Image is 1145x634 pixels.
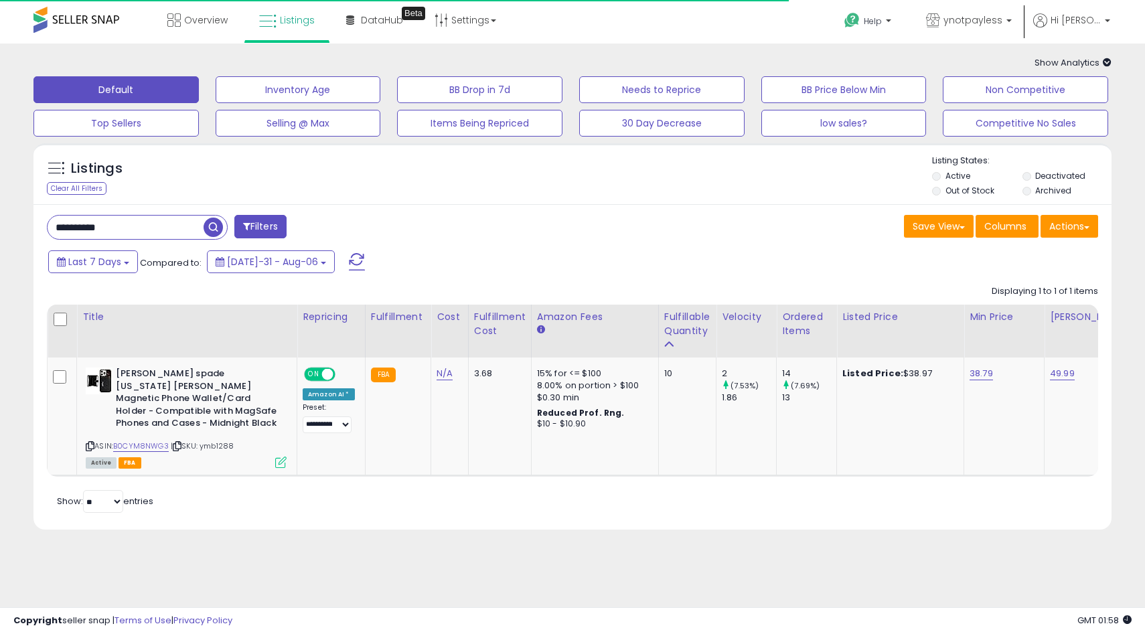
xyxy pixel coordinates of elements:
div: $10 - $10.90 [537,418,648,430]
span: Listings [280,13,315,27]
div: Amazon Fees [537,310,653,324]
span: Show Analytics [1035,56,1112,69]
span: Show: entries [57,495,153,507]
div: Displaying 1 to 1 of 1 items [992,285,1098,298]
div: 2 [722,368,776,380]
div: 15% for <= $100 [537,368,648,380]
span: Overview [184,13,228,27]
button: Default [33,76,199,103]
div: 3.68 [474,368,521,380]
div: Repricing [303,310,360,324]
div: Velocity [722,310,771,324]
a: B0CYM8NWG3 [113,441,169,452]
span: Last 7 Days [68,255,121,268]
a: N/A [437,367,453,380]
div: Title [82,310,291,324]
h5: Listings [71,159,123,178]
span: OFF [333,369,355,380]
b: [PERSON_NAME] spade [US_STATE] [PERSON_NAME] Magnetic Phone Wallet/Card Holder - Compatible with ... [116,368,279,433]
span: [DATE]-31 - Aug-06 [227,255,318,268]
small: Amazon Fees. [537,324,545,336]
small: (7.53%) [731,380,759,391]
div: 8.00% on portion > $100 [537,380,648,392]
span: Compared to: [140,256,202,269]
label: Active [945,170,970,181]
div: Cost [437,310,463,324]
b: Listed Price: [842,367,903,380]
label: Archived [1035,185,1071,196]
div: Listed Price [842,310,958,324]
div: 1.86 [722,392,776,404]
button: BB Drop in 7d [397,76,562,103]
div: $0.30 min [537,392,648,404]
div: Fulfillable Quantity [664,310,710,338]
i: Get Help [844,12,860,29]
button: Actions [1041,215,1098,238]
button: [DATE]-31 - Aug-06 [207,250,335,273]
button: Filters [234,215,287,238]
img: 419xy74rbWL._SL40_.jpg [86,368,112,394]
div: Min Price [970,310,1039,324]
button: 30 Day Decrease [579,110,745,137]
small: (7.69%) [791,380,820,391]
div: Fulfillment Cost [474,310,526,338]
div: [PERSON_NAME] [1050,310,1130,324]
button: Last 7 Days [48,250,138,273]
button: Columns [976,215,1039,238]
span: Columns [984,220,1026,233]
span: DataHub [361,13,403,27]
small: FBA [371,368,396,382]
button: low sales? [761,110,927,137]
label: Deactivated [1035,170,1085,181]
div: Ordered Items [782,310,831,338]
button: Selling @ Max [216,110,381,137]
button: Needs to Reprice [579,76,745,103]
button: Inventory Age [216,76,381,103]
a: Help [834,2,905,44]
div: 14 [782,368,836,380]
div: Tooltip anchor [402,7,425,20]
span: Help [864,15,882,27]
div: Amazon AI * [303,388,355,400]
span: ON [305,369,322,380]
button: Non Competitive [943,76,1108,103]
b: Reduced Prof. Rng. [537,407,625,418]
button: Save View [904,215,974,238]
div: 13 [782,392,836,404]
a: Hi [PERSON_NAME] [1033,13,1110,44]
div: ASIN: [86,368,287,467]
p: Listing States: [932,155,1111,167]
div: Preset: [303,403,355,433]
div: Fulfillment [371,310,425,324]
button: Top Sellers [33,110,199,137]
div: $38.97 [842,368,953,380]
span: Hi [PERSON_NAME] [1051,13,1101,27]
button: BB Price Below Min [761,76,927,103]
span: All listings currently available for purchase on Amazon [86,457,117,469]
div: 10 [664,368,706,380]
button: Competitive No Sales [943,110,1108,137]
span: ynotpayless [943,13,1002,27]
button: Items Being Repriced [397,110,562,137]
a: 38.79 [970,367,993,380]
label: Out of Stock [945,185,994,196]
div: Clear All Filters [47,182,106,195]
a: 49.99 [1050,367,1075,380]
span: FBA [119,457,141,469]
span: | SKU: ymb1288 [171,441,234,451]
